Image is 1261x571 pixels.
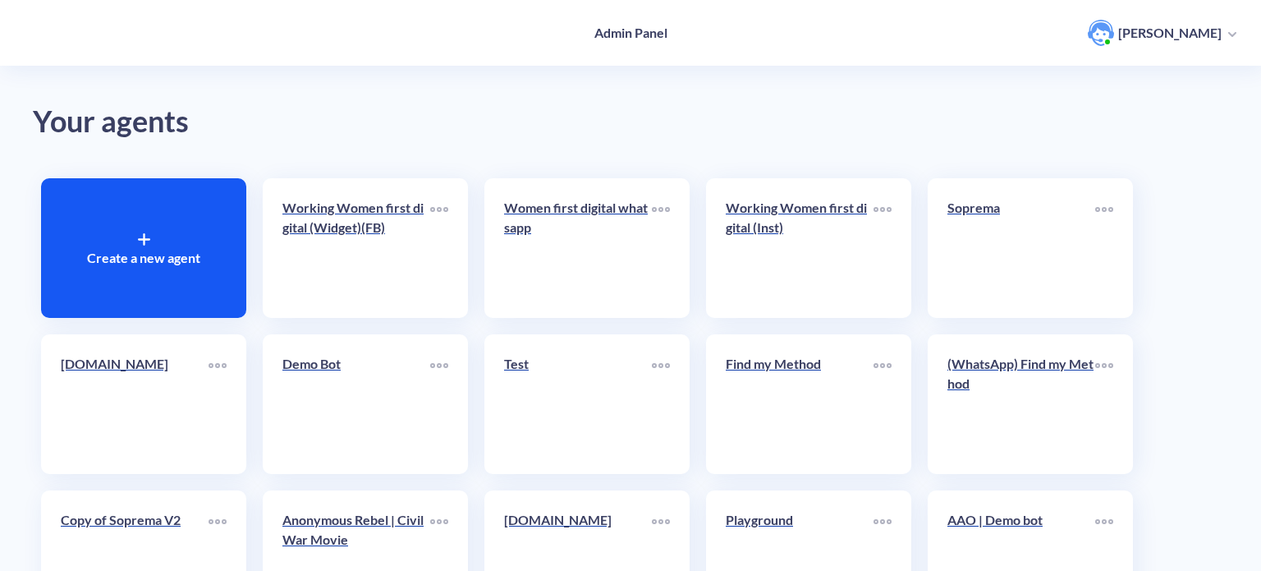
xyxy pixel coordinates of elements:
[947,198,1095,298] a: Soprema
[504,354,652,374] p: Test
[947,354,1095,454] a: (WhatsApp) Find my Method
[594,25,667,40] h4: Admin Panel
[504,198,652,298] a: Women first digital whatsapp
[726,198,874,237] p: Working Women first digital (Inst)
[504,510,652,530] p: [DOMAIN_NAME]
[1080,18,1245,48] button: user photo[PERSON_NAME]
[504,354,652,454] a: Test
[282,198,430,298] a: Working Women first digital (Widget)(FB)
[61,354,209,454] a: [DOMAIN_NAME]
[87,248,200,268] p: Create a new agent
[504,198,652,237] p: Women first digital whatsapp
[726,510,874,530] p: Playground
[1118,24,1222,42] p: [PERSON_NAME]
[61,510,209,530] p: Copy of Soprema V2
[282,510,430,550] p: Anonymous Rebel | Civil War Movie
[61,354,209,374] p: [DOMAIN_NAME]
[726,354,874,374] p: Find my Method
[726,198,874,298] a: Working Women first digital (Inst)
[947,510,1095,530] p: AAO | Demo bot
[282,354,430,454] a: Demo Bot
[947,354,1095,394] p: (WhatsApp) Find my Method
[282,354,430,374] p: Demo Bot
[1088,20,1114,46] img: user photo
[947,198,1095,218] p: Soprema
[282,198,430,237] p: Working Women first digital (Widget)(FB)
[726,354,874,454] a: Find my Method
[33,99,1228,145] div: Your agents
